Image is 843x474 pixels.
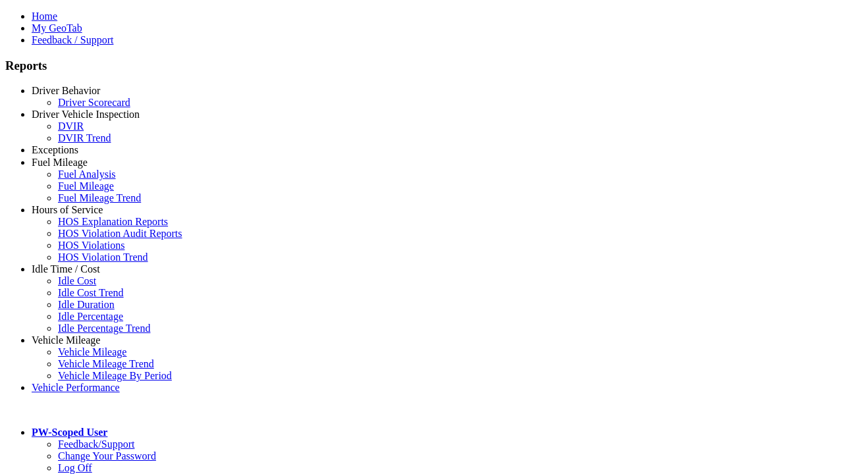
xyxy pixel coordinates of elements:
h3: Reports [5,59,838,73]
a: Idle Percentage [58,311,123,322]
a: Fuel Mileage Trend [58,192,141,203]
a: Feedback/Support [58,438,134,450]
a: Vehicle Mileage By Period [58,370,172,381]
a: Driver Scorecard [58,97,130,108]
a: Vehicle Mileage [32,334,100,346]
a: My GeoTab [32,22,82,34]
a: HOS Violation Trend [58,251,148,263]
a: Fuel Analysis [58,169,116,180]
a: PW-Scoped User [32,427,107,438]
a: Vehicle Mileage [58,346,126,357]
a: Fuel Mileage [58,180,114,192]
a: HOS Violation Audit Reports [58,228,182,239]
a: DVIR [58,120,84,132]
a: Idle Duration [58,299,115,310]
a: Idle Cost Trend [58,287,124,298]
a: Log Off [58,462,92,473]
a: Driver Behavior [32,85,100,96]
a: Idle Percentage Trend [58,323,150,334]
a: Hours of Service [32,204,103,215]
a: Change Your Password [58,450,156,461]
a: Vehicle Performance [32,382,120,393]
a: Idle Time / Cost [32,263,100,275]
a: Fuel Mileage [32,157,88,168]
a: Critical Engine Events [58,156,153,167]
a: HOS Violations [58,240,124,251]
a: Exceptions [32,144,78,155]
a: HOS Explanation Reports [58,216,168,227]
a: Driver Vehicle Inspection [32,109,140,120]
a: Vehicle Mileage Trend [58,358,154,369]
a: DVIR Trend [58,132,111,144]
a: Home [32,11,57,22]
a: Idle Cost [58,275,96,286]
a: Feedback / Support [32,34,113,45]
